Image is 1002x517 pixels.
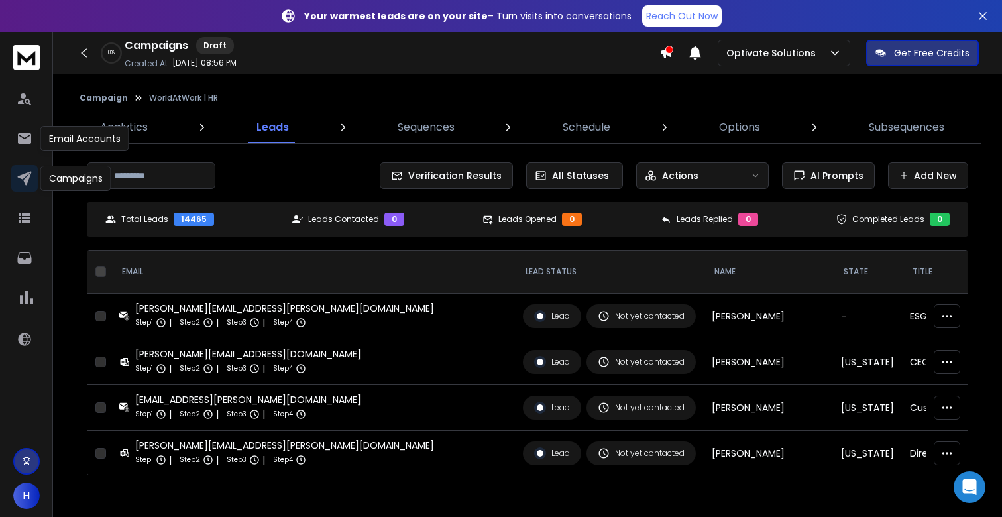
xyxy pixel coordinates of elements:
button: Add New [888,162,968,189]
td: [PERSON_NAME] [704,431,833,477]
td: [PERSON_NAME] [704,385,833,431]
a: Options [711,111,768,143]
p: Analytics [100,119,148,135]
td: [US_STATE] [833,431,902,477]
p: | [169,362,172,375]
p: Subsequences [869,119,944,135]
th: EMAIL [111,251,515,294]
a: Analytics [92,111,156,143]
button: H [13,483,40,509]
p: | [216,362,219,375]
p: Leads Opened [498,214,557,225]
div: [PERSON_NAME][EMAIL_ADDRESS][PERSON_NAME][DOMAIN_NAME] [135,439,434,452]
div: Lead [534,310,570,322]
p: Leads Contacted [308,214,379,225]
div: [PERSON_NAME][EMAIL_ADDRESS][PERSON_NAME][DOMAIN_NAME] [135,302,434,315]
button: Verification Results [380,162,513,189]
div: 0 [738,213,758,226]
p: Actions [662,169,698,182]
td: [PERSON_NAME] [704,339,833,385]
img: logo [13,45,40,70]
td: [US_STATE] [833,385,902,431]
p: Step 4 [273,408,293,421]
td: [US_STATE] [833,339,902,385]
button: Get Free Credits [866,40,979,66]
a: Leads [249,111,297,143]
p: Step 2 [180,316,200,329]
div: [EMAIL_ADDRESS][PERSON_NAME][DOMAIN_NAME] [135,393,361,406]
th: State [833,251,902,294]
p: Step 2 [180,408,200,421]
a: Schedule [555,111,618,143]
a: Subsequences [861,111,952,143]
div: Not yet contacted [598,447,685,459]
td: [PERSON_NAME] [704,294,833,339]
p: | [262,362,265,375]
div: Email Accounts [40,126,129,151]
p: [DATE] 08:56 PM [172,58,237,68]
p: Options [719,119,760,135]
div: Not yet contacted [598,310,685,322]
p: Created At: [125,58,170,69]
div: 0 [562,213,582,226]
div: 0 [930,213,950,226]
td: - [833,294,902,339]
span: Verification Results [403,169,502,182]
p: Optivate Solutions [726,46,821,60]
div: [PERSON_NAME][EMAIL_ADDRESS][DOMAIN_NAME] [135,347,361,361]
span: AI Prompts [805,169,863,182]
div: 14465 [174,213,214,226]
p: – Turn visits into conversations [304,9,632,23]
p: Step 1 [135,362,153,375]
div: Campaigns [40,166,111,191]
th: LEAD STATUS [515,251,704,294]
p: WorldAtWork | HR [149,93,218,103]
p: | [262,408,265,421]
p: | [169,408,172,421]
div: Draft [196,37,234,54]
p: | [216,453,219,467]
p: Leads [256,119,289,135]
p: 0 % [108,49,115,57]
p: Step 3 [227,362,247,375]
p: Step 1 [135,316,153,329]
div: Open Intercom Messenger [954,471,985,503]
p: | [169,453,172,467]
p: Sequences [398,119,455,135]
p: Step 1 [135,408,153,421]
p: Step 4 [273,362,293,375]
p: | [262,453,265,467]
p: Schedule [563,119,610,135]
p: Get Free Credits [894,46,970,60]
p: Step 2 [180,362,200,375]
div: Lead [534,402,570,414]
p: | [262,316,265,329]
p: | [169,316,172,329]
p: Step 3 [227,453,247,467]
strong: Your warmest leads are on your site [304,9,488,23]
div: Not yet contacted [598,402,685,414]
a: Sequences [390,111,463,143]
p: Step 3 [227,316,247,329]
p: Reach Out Now [646,9,718,23]
p: Step 3 [227,408,247,421]
th: NAME [704,251,833,294]
p: Completed Leads [852,214,924,225]
div: 0 [384,213,404,226]
p: Step 2 [180,453,200,467]
p: Step 1 [135,453,153,467]
div: Lead [534,356,570,368]
p: Step 4 [273,316,293,329]
button: AI Prompts [782,162,875,189]
a: Reach Out Now [642,5,722,27]
p: | [216,316,219,329]
div: Not yet contacted [598,356,685,368]
p: Step 4 [273,453,293,467]
button: Campaign [80,93,128,103]
p: Total Leads [121,214,168,225]
p: | [216,408,219,421]
p: Leads Replied [677,214,733,225]
div: Lead [534,447,570,459]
